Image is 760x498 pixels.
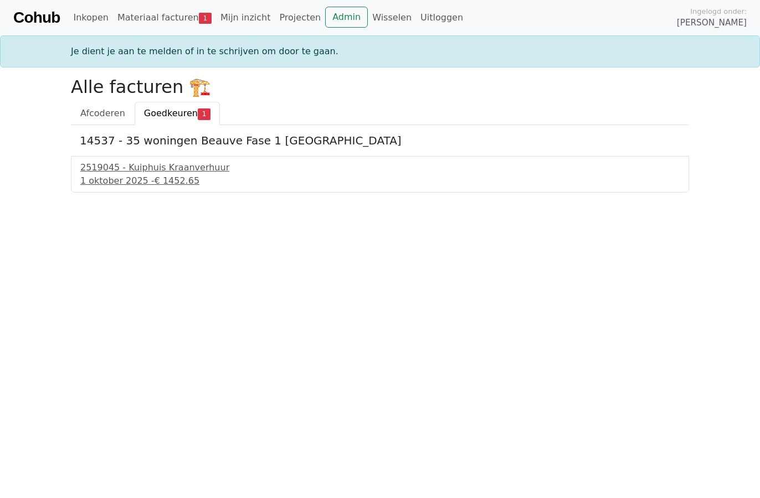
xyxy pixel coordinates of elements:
span: Afcoderen [80,108,125,118]
a: Projecten [275,7,325,29]
div: 2519045 - Kuiphuis Kraanverhuur [80,161,680,174]
span: € 1452.65 [155,175,199,186]
span: [PERSON_NAME] [677,17,747,29]
a: Inkopen [69,7,112,29]
a: Cohub [13,4,60,31]
span: 1 [198,108,210,120]
div: Je dient je aan te melden of in te schrijven om door te gaan. [64,45,696,58]
a: Goedkeuren1 [135,102,220,125]
a: 2519045 - Kuiphuis Kraanverhuur1 oktober 2025 -€ 1452.65 [80,161,680,188]
a: Afcoderen [71,102,135,125]
div: 1 oktober 2025 - [80,174,680,188]
a: Wisselen [368,7,416,29]
span: 1 [199,13,212,24]
h5: 14537 - 35 woningen Beauve Fase 1 [GEOGRAPHIC_DATA] [80,134,680,147]
a: Mijn inzicht [216,7,275,29]
a: Admin [325,7,368,28]
span: Ingelogd onder: [690,6,747,17]
a: Materiaal facturen1 [113,7,216,29]
span: Goedkeuren [144,108,198,118]
h2: Alle facturen 🏗️ [71,76,689,97]
a: Uitloggen [416,7,468,29]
